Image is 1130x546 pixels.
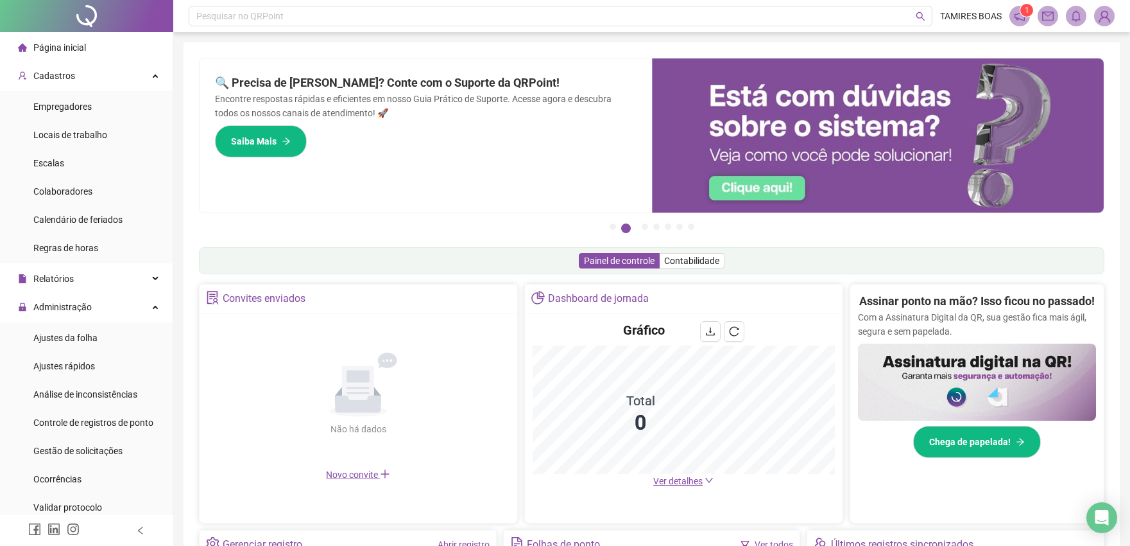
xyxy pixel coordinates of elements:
[1095,6,1114,26] img: 11600
[18,303,27,312] span: lock
[1086,502,1117,533] div: Open Intercom Messenger
[705,326,715,337] span: download
[531,291,545,304] span: pie-chart
[33,418,153,428] span: Controle de registros de ponto
[1025,6,1029,15] span: 1
[206,291,219,304] span: solution
[859,292,1095,310] h2: Assinar ponto na mão? Isso ficou no passado!
[33,302,92,312] span: Administração
[1020,4,1033,17] sup: 1
[653,224,660,230] button: 4
[642,224,648,230] button: 3
[67,523,80,536] span: instagram
[33,446,123,456] span: Gestão de solicitações
[33,474,81,484] span: Ocorrências
[653,476,703,486] span: Ver detalhes
[18,71,27,80] span: user-add
[282,137,291,146] span: arrow-right
[215,74,637,92] h2: 🔍 Precisa de [PERSON_NAME]? Conte com o Suporte da QRPoint!
[33,215,123,225] span: Calendário de feriados
[621,224,631,233] button: 2
[299,422,417,436] div: Não há dados
[610,224,616,230] button: 1
[664,256,719,266] span: Contabilidade
[33,361,95,371] span: Ajustes rápidos
[33,274,74,284] span: Relatórios
[33,333,98,343] span: Ajustes da folha
[858,310,1096,339] p: Com a Assinatura Digital da QR, sua gestão fica mais ágil, segura e sem papelada.
[33,42,86,53] span: Página inicial
[47,523,60,536] span: linkedin
[33,186,92,197] span: Colaboradores
[665,224,671,230] button: 5
[33,243,98,253] span: Regras de horas
[215,125,307,157] button: Saiba Mais
[729,326,739,337] span: reload
[940,9,1002,23] span: TAMIRES BOAS
[28,523,41,536] span: facebook
[33,101,92,112] span: Empregadores
[33,389,137,400] span: Análise de inconsistências
[584,256,655,266] span: Painel de controle
[652,58,1104,213] img: banner%2F0cf4e1f0-cb71-40ef-aa93-44bd3d4ee559.png
[215,92,637,120] p: Encontre respostas rápidas e eficientes em nosso Guia Prático de Suporte. Acesse agora e descubra...
[326,470,390,480] span: Novo convite
[705,476,714,485] span: down
[1042,10,1054,22] span: mail
[33,158,64,168] span: Escalas
[33,71,75,81] span: Cadastros
[18,43,27,52] span: home
[623,321,665,339] h4: Gráfico
[653,476,714,486] a: Ver detalhes down
[231,134,277,148] span: Saiba Mais
[929,435,1011,449] span: Chega de papelada!
[676,224,683,230] button: 6
[33,502,102,513] span: Validar protocolo
[548,288,649,310] div: Dashboard de jornada
[858,344,1096,421] img: banner%2F02c71560-61a6-44d4-94b9-c8ab97240462.png
[1016,437,1025,446] span: arrow-right
[223,288,305,310] div: Convites enviados
[688,224,694,230] button: 7
[1070,10,1082,22] span: bell
[1014,10,1025,22] span: notification
[33,130,107,140] span: Locais de trabalho
[913,426,1041,458] button: Chega de papelada!
[380,469,390,479] span: plus
[916,12,925,21] span: search
[136,526,145,535] span: left
[18,274,27,283] span: file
